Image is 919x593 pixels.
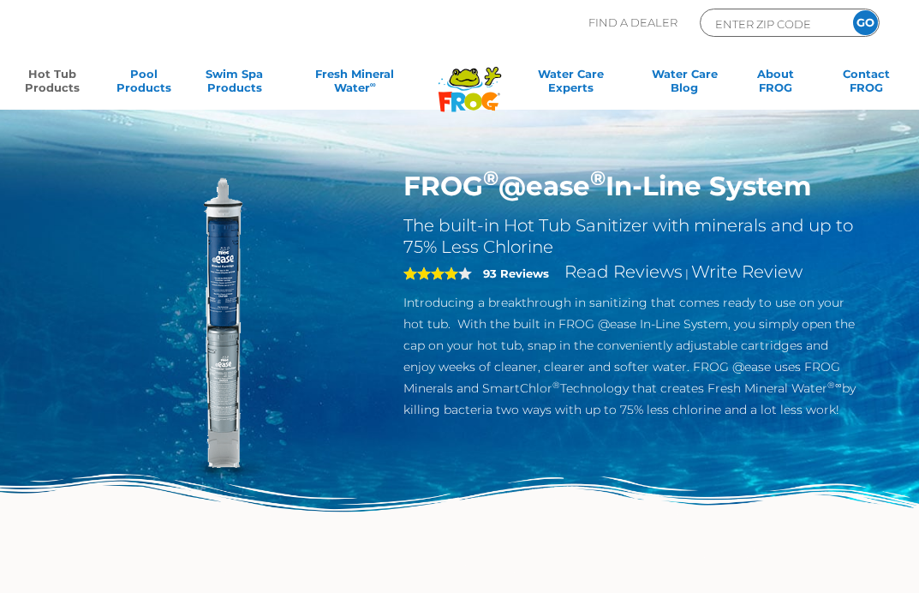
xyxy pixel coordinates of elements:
a: Water CareExperts [512,67,629,101]
h1: FROG @ease In-Line System [403,170,858,202]
p: Introducing a breakthrough in sanitizing that comes ready to use on your hot tub. With the built ... [403,292,858,421]
a: Hot TubProducts [17,67,88,101]
strong: 93 Reviews [483,267,549,280]
a: AboutFROG [740,67,811,101]
p: Find A Dealer [588,9,677,37]
span: | [685,267,689,280]
a: Fresh MineralWater∞ [290,67,420,101]
img: Frog Products Logo [429,45,510,112]
sup: ® [552,380,560,391]
img: inline-system.png [61,170,379,488]
h2: The built-in Hot Tub Sanitizer with minerals and up to 75% Less Chlorine [403,215,858,258]
sup: ®∞ [827,380,842,391]
a: Write Review [691,261,803,282]
sup: ® [590,165,606,190]
sup: ∞ [370,80,376,89]
a: Swim SpaProducts [200,67,271,101]
a: ContactFROG [831,67,902,101]
input: GO [853,10,878,35]
span: 4 [403,267,458,280]
a: PoolProducts [108,67,179,101]
a: Water CareBlog [649,67,720,101]
a: Read Reviews [564,261,683,282]
sup: ® [483,165,498,190]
